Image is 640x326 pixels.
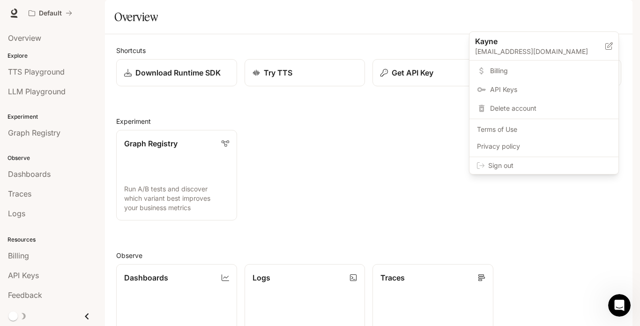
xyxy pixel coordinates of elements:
a: Terms of Use [471,121,617,138]
div: Sign out [469,157,618,174]
p: [EMAIL_ADDRESS][DOMAIN_NAME] [475,47,605,56]
span: Terms of Use [477,125,611,134]
p: Kayne [475,36,590,47]
a: API Keys [471,81,617,98]
div: Delete account [471,100,617,117]
div: Kayne[EMAIL_ADDRESS][DOMAIN_NAME] [469,32,618,61]
span: Sign out [488,161,611,170]
a: Billing [471,62,617,79]
iframe: Intercom live chat [608,294,631,317]
span: Billing [490,66,611,76]
span: Delete account [490,104,611,113]
a: Privacy policy [471,138,617,155]
span: API Keys [490,85,611,94]
span: Privacy policy [477,142,611,151]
